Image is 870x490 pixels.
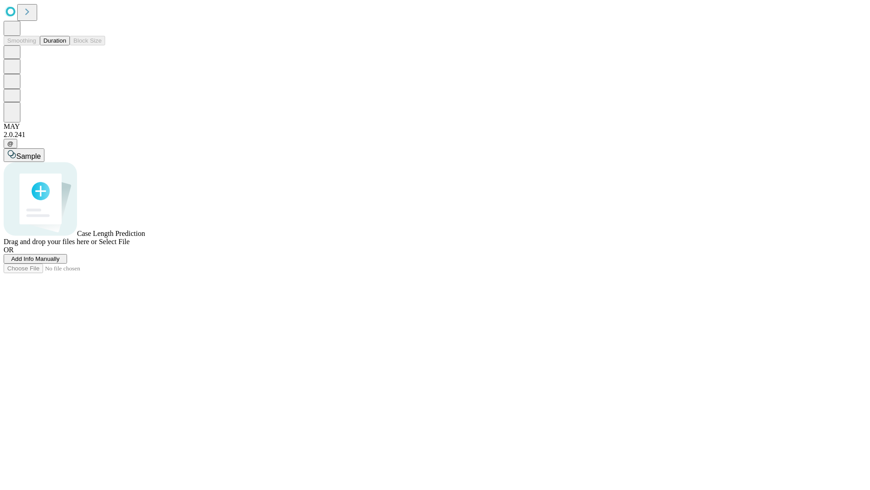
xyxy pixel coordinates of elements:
[40,36,70,45] button: Duration
[4,131,866,139] div: 2.0.241
[70,36,105,45] button: Block Size
[7,140,14,147] span: @
[4,148,44,162] button: Sample
[4,246,14,254] span: OR
[4,254,67,264] button: Add Info Manually
[77,230,145,237] span: Case Length Prediction
[16,152,41,160] span: Sample
[4,36,40,45] button: Smoothing
[4,122,866,131] div: MAY
[4,238,97,245] span: Drag and drop your files here or
[4,139,17,148] button: @
[11,255,60,262] span: Add Info Manually
[99,238,130,245] span: Select File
